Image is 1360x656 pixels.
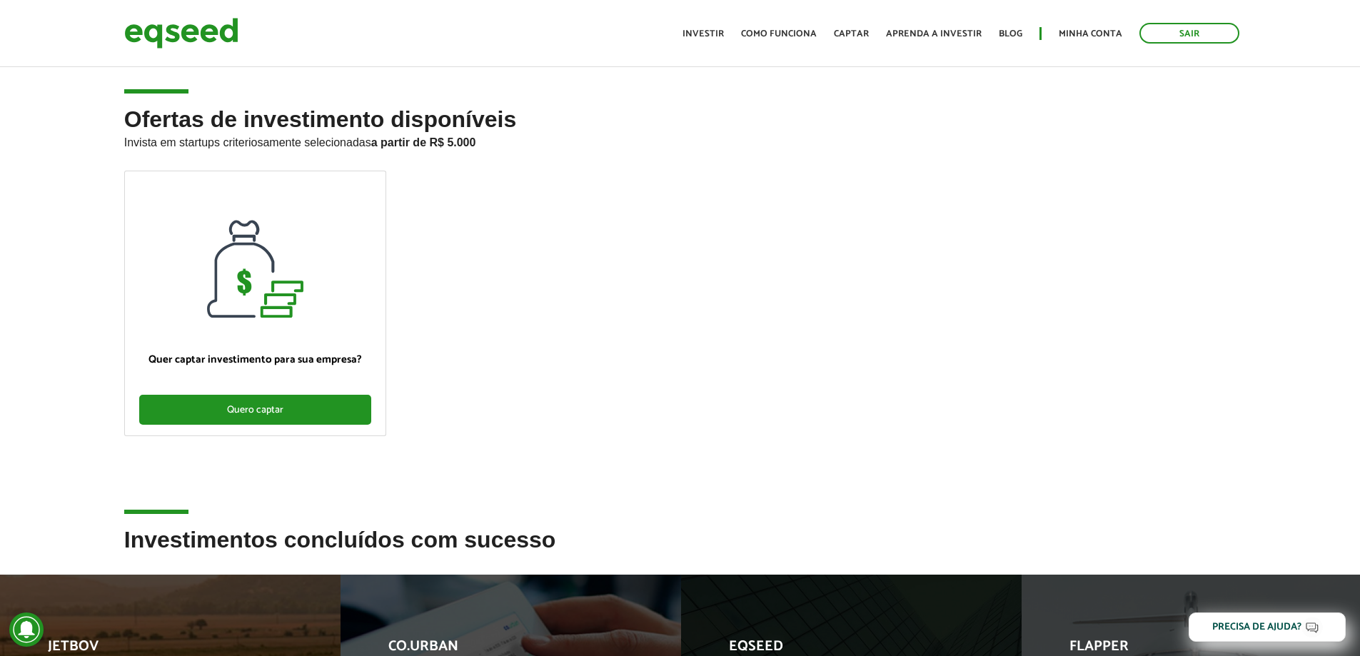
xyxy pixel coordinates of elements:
[741,29,817,39] a: Como funciona
[886,29,982,39] a: Aprenda a investir
[682,29,724,39] a: Investir
[1139,23,1239,44] a: Sair
[834,29,869,39] a: Captar
[124,14,238,52] img: EqSeed
[124,107,1236,171] h2: Ofertas de investimento disponíveis
[124,132,1236,149] p: Invista em startups criteriosamente selecionadas
[1059,29,1122,39] a: Minha conta
[124,171,386,436] a: Quer captar investimento para sua empresa? Quero captar
[999,29,1022,39] a: Blog
[124,528,1236,574] h2: Investimentos concluídos com sucesso
[139,395,371,425] div: Quero captar
[139,353,371,366] p: Quer captar investimento para sua empresa?
[371,136,476,148] strong: a partir de R$ 5.000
